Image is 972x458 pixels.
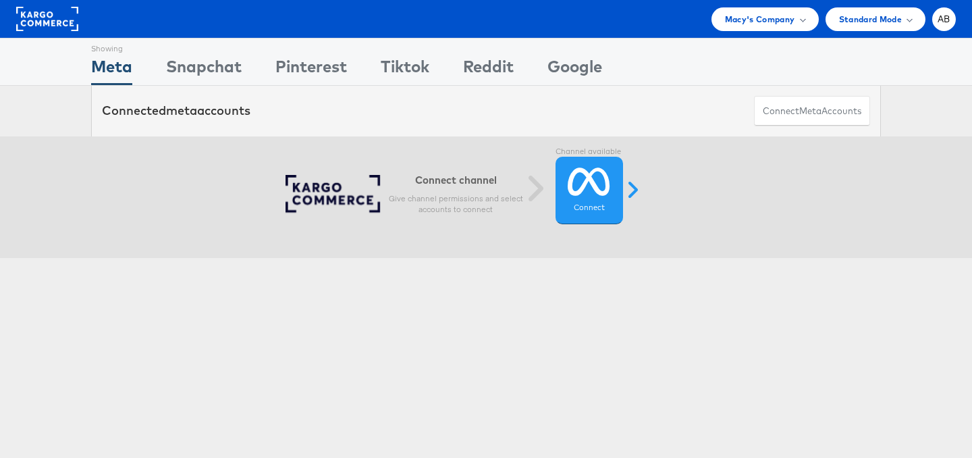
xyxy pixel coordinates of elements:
[556,157,623,224] a: Connect
[463,55,514,85] div: Reddit
[754,96,870,126] button: ConnectmetaAccounts
[166,55,242,85] div: Snapchat
[388,174,523,186] h6: Connect channel
[556,147,623,157] label: Channel available
[547,55,602,85] div: Google
[839,12,902,26] span: Standard Mode
[91,39,132,55] div: Showing
[799,105,821,118] span: meta
[102,102,250,120] div: Connected accounts
[938,15,950,24] span: AB
[381,55,429,85] div: Tiktok
[91,55,132,85] div: Meta
[725,12,795,26] span: Macy's Company
[166,103,197,118] span: meta
[574,203,605,213] label: Connect
[388,193,523,215] p: Give channel permissions and select accounts to connect
[275,55,347,85] div: Pinterest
